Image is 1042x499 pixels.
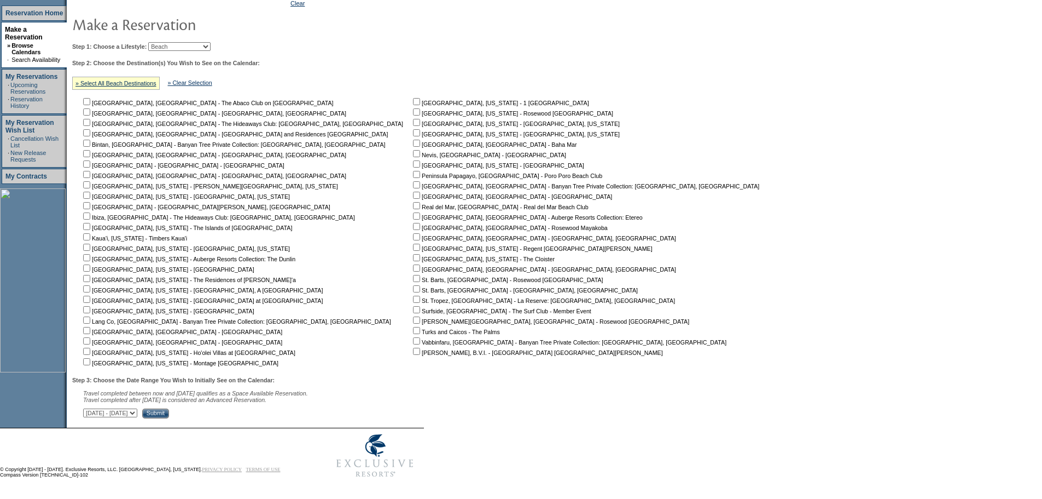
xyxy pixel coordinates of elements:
b: Step 2: Choose the Destination(s) You Wish to See on the Calendar: [72,60,260,66]
nobr: [GEOGRAPHIC_DATA], [US_STATE] - [GEOGRAPHIC_DATA], [US_STATE] [81,193,290,200]
nobr: [GEOGRAPHIC_DATA], [GEOGRAPHIC_DATA] - [GEOGRAPHIC_DATA], [GEOGRAPHIC_DATA] [81,152,346,158]
nobr: [GEOGRAPHIC_DATA], [US_STATE] - The Cloister [411,256,555,262]
a: PRIVACY POLICY [202,467,242,472]
a: Upcoming Reservations [10,82,45,95]
nobr: Surfside, [GEOGRAPHIC_DATA] - The Surf Club - Member Event [411,308,591,314]
nobr: Nevis, [GEOGRAPHIC_DATA] - [GEOGRAPHIC_DATA] [411,152,566,158]
nobr: Vabbinfaru, [GEOGRAPHIC_DATA] - Banyan Tree Private Collection: [GEOGRAPHIC_DATA], [GEOGRAPHIC_DATA] [411,339,726,346]
nobr: Lang Co, [GEOGRAPHIC_DATA] - Banyan Tree Private Collection: [GEOGRAPHIC_DATA], [GEOGRAPHIC_DATA] [81,318,391,325]
nobr: Peninsula Papagayo, [GEOGRAPHIC_DATA] - Poro Poro Beach Club [411,173,602,179]
nobr: [GEOGRAPHIC_DATA], [GEOGRAPHIC_DATA] - [GEOGRAPHIC_DATA] [411,193,612,200]
nobr: [GEOGRAPHIC_DATA], [GEOGRAPHIC_DATA] - Auberge Resorts Collection: Etereo [411,214,643,221]
a: My Reservation Wish List [5,119,54,134]
nobr: Travel completed after [DATE] is considered an Advanced Reservation. [83,397,266,403]
a: Reservation History [10,96,43,109]
nobr: Ibiza, [GEOGRAPHIC_DATA] - The Hideaways Club: [GEOGRAPHIC_DATA], [GEOGRAPHIC_DATA] [81,214,355,221]
a: Search Availability [11,56,60,63]
nobr: [GEOGRAPHIC_DATA], [GEOGRAPHIC_DATA] - [GEOGRAPHIC_DATA] [81,339,282,346]
nobr: Turks and Caicos - The Palms [411,329,500,335]
nobr: Kaua'i, [US_STATE] - Timbers Kaua'i [81,235,187,242]
nobr: Real del Mar, [GEOGRAPHIC_DATA] - Real del Mar Beach Club [411,204,589,210]
b: » [7,42,10,49]
input: Submit [142,409,169,418]
nobr: [GEOGRAPHIC_DATA], [GEOGRAPHIC_DATA] - [GEOGRAPHIC_DATA] [81,329,282,335]
nobr: [GEOGRAPHIC_DATA], [US_STATE] - Auberge Resorts Collection: The Dunlin [81,256,295,262]
a: Reservation Home [5,9,63,17]
nobr: [GEOGRAPHIC_DATA] - [GEOGRAPHIC_DATA][PERSON_NAME], [GEOGRAPHIC_DATA] [81,204,330,210]
nobr: [GEOGRAPHIC_DATA], [GEOGRAPHIC_DATA] - The Abaco Club on [GEOGRAPHIC_DATA] [81,100,334,106]
nobr: [GEOGRAPHIC_DATA], [US_STATE] - [GEOGRAPHIC_DATA], [US_STATE] [81,245,290,252]
nobr: [GEOGRAPHIC_DATA], [US_STATE] - Regent [GEOGRAPHIC_DATA][PERSON_NAME] [411,245,653,252]
nobr: [GEOGRAPHIC_DATA], [GEOGRAPHIC_DATA] - [GEOGRAPHIC_DATA], [GEOGRAPHIC_DATA] [81,110,346,117]
a: » Clear Selection [168,79,212,86]
nobr: [GEOGRAPHIC_DATA], [US_STATE] - [GEOGRAPHIC_DATA], [US_STATE] [411,121,620,127]
a: Browse Calendars [11,42,40,55]
td: · [7,56,10,63]
td: · [8,135,9,148]
a: TERMS OF USE [246,467,281,472]
a: New Release Requests [10,150,46,163]
nobr: [GEOGRAPHIC_DATA], [US_STATE] - Rosewood [GEOGRAPHIC_DATA] [411,110,613,117]
nobr: [GEOGRAPHIC_DATA], [US_STATE] - Ho'olei Villas at [GEOGRAPHIC_DATA] [81,349,295,356]
nobr: [PERSON_NAME], B.V.I. - [GEOGRAPHIC_DATA] [GEOGRAPHIC_DATA][PERSON_NAME] [411,349,663,356]
nobr: St. Barts, [GEOGRAPHIC_DATA] - [GEOGRAPHIC_DATA], [GEOGRAPHIC_DATA] [411,287,638,294]
nobr: [GEOGRAPHIC_DATA], [US_STATE] - [GEOGRAPHIC_DATA], A [GEOGRAPHIC_DATA] [81,287,323,294]
nobr: St. Barts, [GEOGRAPHIC_DATA] - Rosewood [GEOGRAPHIC_DATA] [411,277,603,283]
span: Travel completed between now and [DATE] qualifies as a Space Available Reservation. [83,390,308,397]
nobr: [GEOGRAPHIC_DATA], [US_STATE] - The Residences of [PERSON_NAME]'a [81,277,296,283]
nobr: [GEOGRAPHIC_DATA] - [GEOGRAPHIC_DATA] - [GEOGRAPHIC_DATA] [81,162,284,169]
nobr: [PERSON_NAME][GEOGRAPHIC_DATA], [GEOGRAPHIC_DATA] - Rosewood [GEOGRAPHIC_DATA] [411,318,689,325]
nobr: [GEOGRAPHIC_DATA], [US_STATE] - 1 [GEOGRAPHIC_DATA] [411,100,589,106]
nobr: [GEOGRAPHIC_DATA], [GEOGRAPHIC_DATA] - [GEOGRAPHIC_DATA], [GEOGRAPHIC_DATA] [411,235,676,242]
a: Cancellation Wish List [10,135,59,148]
nobr: St. Tropez, [GEOGRAPHIC_DATA] - La Reserve: [GEOGRAPHIC_DATA], [GEOGRAPHIC_DATA] [411,297,675,304]
a: Make a Reservation [5,26,43,41]
nobr: [GEOGRAPHIC_DATA], [GEOGRAPHIC_DATA] - Banyan Tree Private Collection: [GEOGRAPHIC_DATA], [GEOGRA... [411,183,759,190]
nobr: [GEOGRAPHIC_DATA], [GEOGRAPHIC_DATA] - [GEOGRAPHIC_DATA], [GEOGRAPHIC_DATA] [81,173,346,179]
a: My Reservations [5,73,57,81]
nobr: [GEOGRAPHIC_DATA], [US_STATE] - [GEOGRAPHIC_DATA] [81,266,254,273]
nobr: [GEOGRAPHIC_DATA], [US_STATE] - [GEOGRAPHIC_DATA] [411,162,584,169]
td: · [8,96,9,109]
nobr: [GEOGRAPHIC_DATA], [US_STATE] - [PERSON_NAME][GEOGRAPHIC_DATA], [US_STATE] [81,183,338,190]
b: Step 3: Choose the Date Range You Wish to Initially See on the Calendar: [72,377,275,383]
nobr: Bintan, [GEOGRAPHIC_DATA] - Banyan Tree Private Collection: [GEOGRAPHIC_DATA], [GEOGRAPHIC_DATA] [81,141,386,148]
nobr: [GEOGRAPHIC_DATA], [GEOGRAPHIC_DATA] - Rosewood Mayakoba [411,225,608,231]
img: Exclusive Resorts [326,428,424,483]
nobr: [GEOGRAPHIC_DATA], [US_STATE] - [GEOGRAPHIC_DATA] [81,308,254,314]
nobr: [GEOGRAPHIC_DATA], [GEOGRAPHIC_DATA] - The Hideaways Club: [GEOGRAPHIC_DATA], [GEOGRAPHIC_DATA] [81,121,403,127]
nobr: [GEOGRAPHIC_DATA], [US_STATE] - Montage [GEOGRAPHIC_DATA] [81,360,278,366]
nobr: [GEOGRAPHIC_DATA], [US_STATE] - [GEOGRAPHIC_DATA], [US_STATE] [411,131,620,137]
nobr: [GEOGRAPHIC_DATA], [GEOGRAPHIC_DATA] - [GEOGRAPHIC_DATA] and Residences [GEOGRAPHIC_DATA] [81,131,388,137]
b: Step 1: Choose a Lifestyle: [72,43,147,50]
td: · [8,82,9,95]
td: · [8,150,9,163]
nobr: [GEOGRAPHIC_DATA], [GEOGRAPHIC_DATA] - [GEOGRAPHIC_DATA], [GEOGRAPHIC_DATA] [411,266,676,273]
nobr: [GEOGRAPHIC_DATA], [US_STATE] - [GEOGRAPHIC_DATA] at [GEOGRAPHIC_DATA] [81,297,323,304]
img: pgTtlMakeReservation.gif [72,13,291,35]
a: » Select All Beach Destinations [75,80,156,87]
nobr: [GEOGRAPHIC_DATA], [GEOGRAPHIC_DATA] - Baha Mar [411,141,577,148]
a: My Contracts [5,173,47,180]
nobr: [GEOGRAPHIC_DATA], [US_STATE] - The Islands of [GEOGRAPHIC_DATA] [81,225,292,231]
